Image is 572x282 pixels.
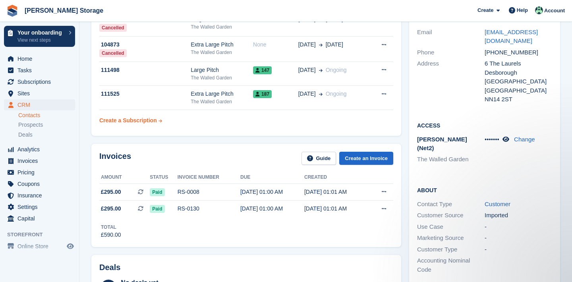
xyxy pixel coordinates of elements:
[191,90,253,98] div: Extra Large Pitch
[4,65,75,76] a: menu
[240,171,304,184] th: Due
[544,7,565,15] span: Account
[4,76,75,87] a: menu
[417,222,485,232] div: Use Case
[298,41,316,49] span: [DATE]
[304,171,368,184] th: Created
[4,155,75,166] a: menu
[417,155,485,164] li: The Walled Garden
[178,205,240,213] div: RS-0130
[4,213,75,224] a: menu
[4,99,75,110] a: menu
[485,234,552,243] div: -
[4,201,75,212] a: menu
[417,211,485,220] div: Customer Source
[101,188,121,196] span: £295.00
[485,59,552,68] div: 6 The Laurels
[99,24,127,32] div: Cancelled
[99,116,157,125] div: Create a Subscription
[66,241,75,251] a: Preview store
[191,66,253,74] div: Large Pitch
[99,263,120,272] h2: Deals
[485,211,552,220] div: Imported
[298,66,316,74] span: [DATE]
[17,99,65,110] span: CRM
[17,88,65,99] span: Sites
[4,190,75,201] a: menu
[477,6,493,14] span: Create
[150,205,164,213] span: Paid
[298,90,316,98] span: [DATE]
[253,66,272,74] span: 147
[485,68,552,77] div: Desborough
[4,53,75,64] a: menu
[178,188,240,196] div: RS-0008
[150,171,177,184] th: Status
[485,48,552,57] div: [PHONE_NUMBER]
[517,6,528,14] span: Help
[21,4,106,17] a: [PERSON_NAME] Storage
[99,171,150,184] th: Amount
[4,88,75,99] a: menu
[178,171,240,184] th: Invoice number
[4,26,75,47] a: Your onboarding View next steps
[7,231,79,239] span: Storefront
[99,90,191,98] div: 111525
[4,167,75,178] a: menu
[485,136,499,143] span: •••••••
[17,213,65,224] span: Capital
[417,245,485,254] div: Customer Type
[304,188,368,196] div: [DATE] 01:01 AM
[417,234,485,243] div: Marketing Source
[17,144,65,155] span: Analytics
[17,241,65,252] span: Online Store
[4,241,75,252] a: menu
[326,67,347,73] span: Ongoing
[18,121,75,129] a: Prospects
[17,167,65,178] span: Pricing
[191,49,253,56] div: The Walled Garden
[417,28,485,46] div: Email
[191,98,253,105] div: The Walled Garden
[240,205,304,213] div: [DATE] 01:00 AM
[150,188,164,196] span: Paid
[485,86,552,95] div: [GEOGRAPHIC_DATA]
[417,48,485,57] div: Phone
[17,65,65,76] span: Tasks
[17,201,65,212] span: Settings
[191,41,253,49] div: Extra Large Pitch
[17,30,65,35] p: Your onboarding
[18,121,43,129] span: Prospects
[18,131,33,139] span: Deals
[17,53,65,64] span: Home
[101,224,121,231] div: Total
[417,200,485,209] div: Contact Type
[326,91,347,97] span: Ongoing
[339,152,393,165] a: Create an Invoice
[191,74,253,81] div: The Walled Garden
[4,178,75,189] a: menu
[417,59,485,104] div: Address
[417,256,485,274] div: Accounting Nominal Code
[485,95,552,104] div: NN14 2ST
[99,113,162,128] a: Create a Subscription
[99,41,191,49] div: 104873
[99,49,127,57] div: Cancelled
[253,41,298,49] div: None
[101,231,121,239] div: £590.00
[99,66,191,74] div: 111498
[417,136,467,152] span: [PERSON_NAME] (Net2)
[101,205,121,213] span: £295.00
[417,186,552,194] h2: About
[417,121,552,129] h2: Access
[326,41,343,49] span: [DATE]
[485,29,538,44] a: [EMAIL_ADDRESS][DOMAIN_NAME]
[18,131,75,139] a: Deals
[485,201,510,207] a: Customer
[485,77,552,86] div: [GEOGRAPHIC_DATA]
[240,188,304,196] div: [DATE] 01:00 AM
[17,190,65,201] span: Insurance
[191,23,253,31] div: The Walled Garden
[514,136,535,143] a: Change
[4,144,75,155] a: menu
